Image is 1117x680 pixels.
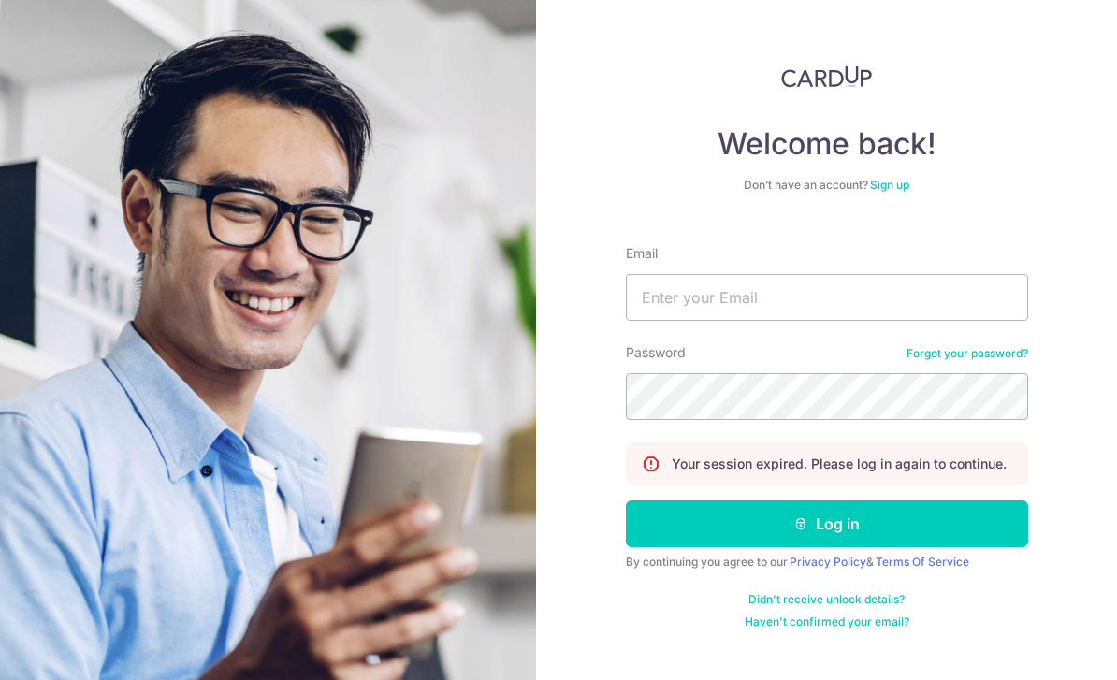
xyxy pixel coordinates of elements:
[626,178,1028,193] div: Don’t have an account?
[781,65,873,88] img: CardUp Logo
[870,178,909,192] a: Sign up
[672,455,1007,473] p: Your session expired. Please log in again to continue.
[748,592,905,607] a: Didn't receive unlock details?
[790,555,866,569] a: Privacy Policy
[907,346,1028,361] a: Forgot your password?
[876,555,969,569] a: Terms Of Service
[626,343,686,362] label: Password
[626,500,1028,547] button: Log in
[626,125,1028,163] h4: Welcome back!
[626,244,658,263] label: Email
[626,274,1028,321] input: Enter your Email
[745,615,909,629] a: Haven't confirmed your email?
[626,555,1028,570] div: By continuing you agree to our &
